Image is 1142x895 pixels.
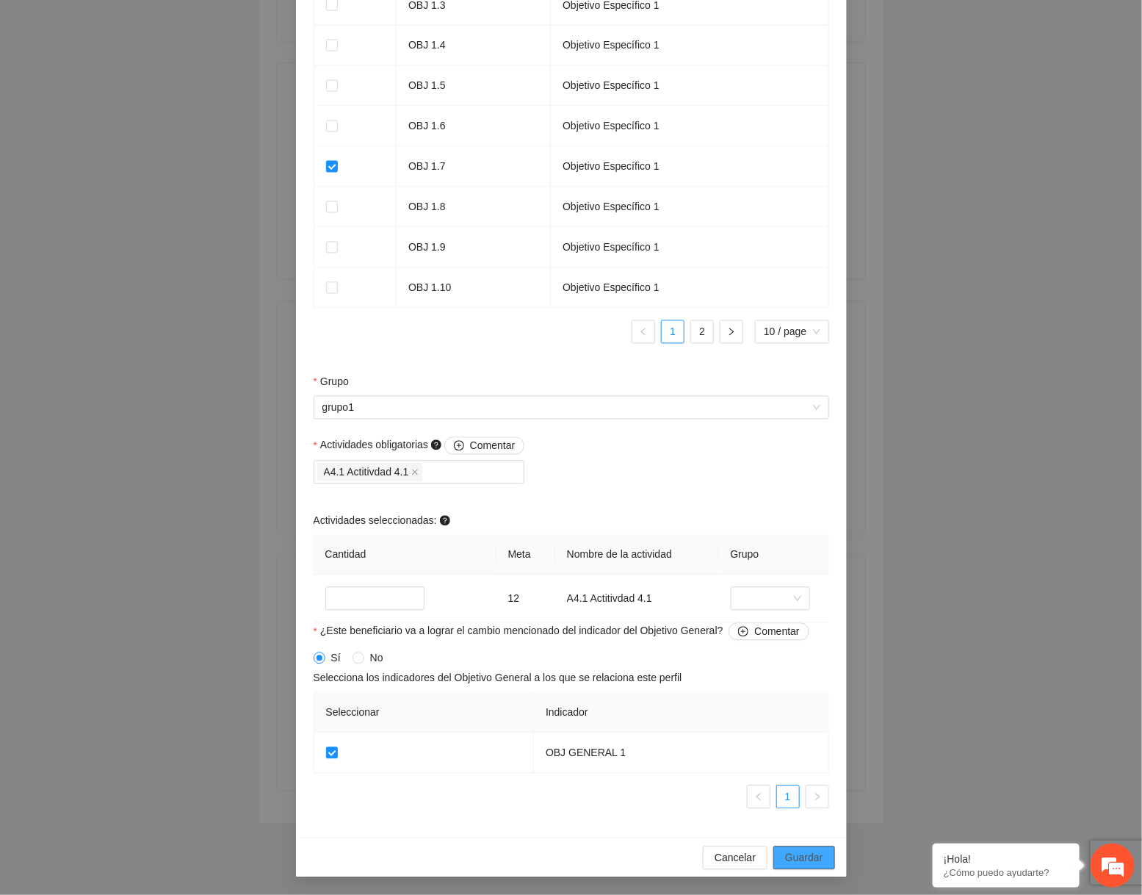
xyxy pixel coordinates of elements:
label: Grupo [314,374,349,390]
span: Sí [325,650,347,666]
td: 12 [496,575,555,623]
span: Estamos en línea. [85,196,203,345]
div: ¡Hola! [944,853,1069,865]
span: A4.1 Actitivdad 4.1 [317,464,423,481]
span: ¿Este beneficiario va a lograr el cambio mencionado del indicador del Objetivo General? [320,623,809,641]
span: A4.1 Actitivdad 4.1 [324,464,409,481]
li: Next Page [720,320,743,344]
button: Actividades obligatorias question-circle [444,437,524,455]
td: Objetivo Específico 1 [551,228,828,268]
span: grupo1 [322,397,820,419]
li: 1 [776,786,800,809]
li: Next Page [806,786,829,809]
td: OBJ 1.10 [397,268,551,309]
a: 1 [662,321,684,343]
td: OBJ 1.9 [397,228,551,268]
span: right [813,793,822,802]
td: OBJ 1.8 [397,187,551,228]
div: Page Size [755,320,828,344]
a: 1 [777,786,799,808]
button: right [720,320,743,344]
td: OBJ 1.6 [397,107,551,147]
span: right [727,328,736,337]
button: Cancelar [703,847,767,870]
span: close [411,469,419,476]
td: Objetivo Específico 1 [551,107,828,147]
td: A4.1 Actitivdad 4.1 [555,575,719,623]
button: right [806,786,829,809]
td: Objetivo Específico 1 [551,26,828,66]
li: Previous Page [747,786,770,809]
button: left [632,320,655,344]
button: Guardar [773,847,834,870]
span: Cancelar [715,850,756,866]
span: Comentar [470,438,515,454]
span: question-circle [431,440,441,450]
span: Guardar [785,850,823,866]
td: Objetivo Específico 1 [551,268,828,309]
th: Meta [496,535,555,575]
li: 2 [690,320,714,344]
p: ¿Cómo puedo ayudarte? [944,867,1069,878]
button: ¿Este beneficiario va a lograr el cambio mencionado del indicador del Objetivo General? [729,623,809,641]
textarea: Escriba su mensaje y pulse “Intro” [7,401,280,453]
div: Chatee con nosotros ahora [76,75,247,94]
button: left [747,786,770,809]
span: question-circle [440,516,450,526]
span: Actividades obligatorias [320,437,524,455]
span: plus-circle [738,627,748,639]
span: No [364,650,389,666]
th: Indicador [534,693,828,733]
span: 10 / page [764,321,820,343]
span: Selecciona los indicadores del Objetivo General a los que se relaciona este perfil [314,670,682,686]
td: Objetivo Específico 1 [551,147,828,187]
span: left [639,328,648,337]
td: OBJ 1.4 [397,26,551,66]
li: Previous Page [632,320,655,344]
span: Cantidad [325,549,366,561]
span: plus-circle [454,441,464,453]
td: Objetivo Específico 1 [551,66,828,107]
td: OBJ 1.7 [397,147,551,187]
th: Seleccionar [314,693,535,733]
div: Minimizar ventana de chat en vivo [241,7,276,43]
li: 1 [661,320,684,344]
td: OBJ GENERAL 1 [534,733,828,774]
th: Nombre de la actividad [555,535,719,575]
span: Grupo [731,549,759,561]
a: 2 [691,321,713,343]
span: Comentar [754,624,799,640]
td: Objetivo Específico 1 [551,187,828,228]
span: Actividades seleccionadas: [314,513,453,529]
span: left [754,793,763,802]
td: OBJ 1.5 [397,66,551,107]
